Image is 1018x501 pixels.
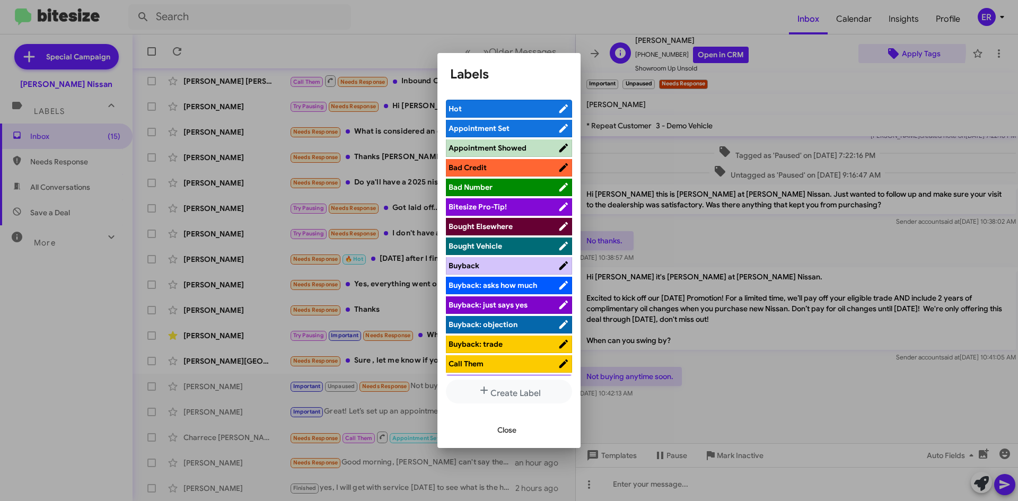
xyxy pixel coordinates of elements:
span: Buyback: trade [449,339,503,349]
span: Close [497,420,516,440]
span: Buyback: just says yes [449,300,528,310]
span: Bought Vehicle [449,241,502,251]
span: Bad Number [449,182,493,192]
span: Bitesize Pro-Tip! [449,202,507,212]
span: Appointment Showed [449,143,526,153]
span: Bought Elsewhere [449,222,513,231]
h1: Labels [450,66,568,83]
button: Close [489,420,525,440]
span: Buyback: asks how much [449,280,537,290]
span: Call Them [449,359,484,368]
button: Create Label [446,380,572,403]
span: Buyback: objection [449,320,517,329]
span: Bad Credit [449,163,487,172]
span: Appointment Set [449,124,510,133]
span: Buyback [449,261,479,270]
span: Hot [449,104,462,113]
